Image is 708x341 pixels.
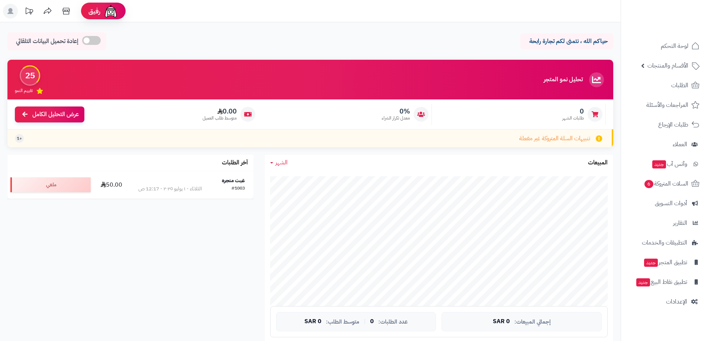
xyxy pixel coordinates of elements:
[378,319,408,325] span: عدد الطلبات:
[588,160,608,166] h3: المبيعات
[544,76,583,83] h3: تحليل نمو المتجر
[644,178,688,189] span: السلات المتروكة
[625,194,704,212] a: أدوات التسويق
[666,296,687,307] span: الإعدادات
[103,4,118,19] img: ai-face.png
[203,115,237,121] span: متوسط طلب العميل
[493,318,510,325] span: 0 SAR
[661,41,688,51] span: لوحة التحكم
[673,139,687,150] span: العملاء
[17,135,22,142] span: +1
[519,134,590,143] span: تنبيهات السلة المتروكة غير مفعلة
[625,293,704,311] a: الإعدادات
[647,60,688,71] span: الأقسام والمنتجات
[625,175,704,193] a: السلات المتروكة6
[304,318,321,325] span: 0 SAR
[644,180,653,188] span: 6
[16,37,78,46] span: إعادة تحميل البيانات التلقائي
[636,278,650,286] span: جديد
[562,107,584,115] span: 0
[655,198,687,209] span: أدوات التسويق
[203,107,237,115] span: 0.00
[658,119,688,130] span: طلبات الإرجاع
[671,80,688,91] span: الطلبات
[270,158,288,167] a: الشهر
[382,107,410,115] span: 0%
[232,185,245,193] div: #1003
[652,159,687,169] span: وآتس آب
[625,76,704,94] a: الطلبات
[652,160,666,168] span: جديد
[636,277,687,287] span: تطبيق نقاط البيع
[370,318,374,325] span: 0
[326,319,359,325] span: متوسط الطلب:
[275,158,288,167] span: الشهر
[138,185,202,193] div: الثلاثاء - ١ يوليو ٢٠٢٥ - 12:17 ص
[222,177,245,184] strong: غيث متجرة
[644,259,658,267] span: جديد
[673,218,687,228] span: التقارير
[94,171,130,199] td: 50.00
[625,135,704,153] a: العملاء
[20,4,38,20] a: تحديثات المنصة
[382,115,410,121] span: معدل تكرار الشراء
[625,214,704,232] a: التقارير
[646,100,688,110] span: المراجعات والأسئلة
[643,257,687,268] span: تطبيق المتجر
[625,253,704,271] a: تطبيق المتجرجديد
[625,116,704,134] a: طلبات الإرجاع
[364,319,366,324] span: |
[514,319,551,325] span: إجمالي المبيعات:
[625,273,704,291] a: تطبيق نقاط البيعجديد
[526,37,608,46] p: حياكم الله ، نتمنى لكم تجارة رابحة
[625,96,704,114] a: المراجعات والأسئلة
[562,115,584,121] span: طلبات الشهر
[32,110,79,119] span: عرض التحليل الكامل
[625,155,704,173] a: وآتس آبجديد
[642,237,687,248] span: التطبيقات والخدمات
[657,21,701,36] img: logo-2.png
[222,160,248,166] h3: آخر الطلبات
[88,7,100,16] span: رفيق
[15,106,84,122] a: عرض التحليل الكامل
[15,88,33,94] span: تقييم النمو
[625,234,704,252] a: التطبيقات والخدمات
[10,177,91,192] div: ملغي
[625,37,704,55] a: لوحة التحكم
